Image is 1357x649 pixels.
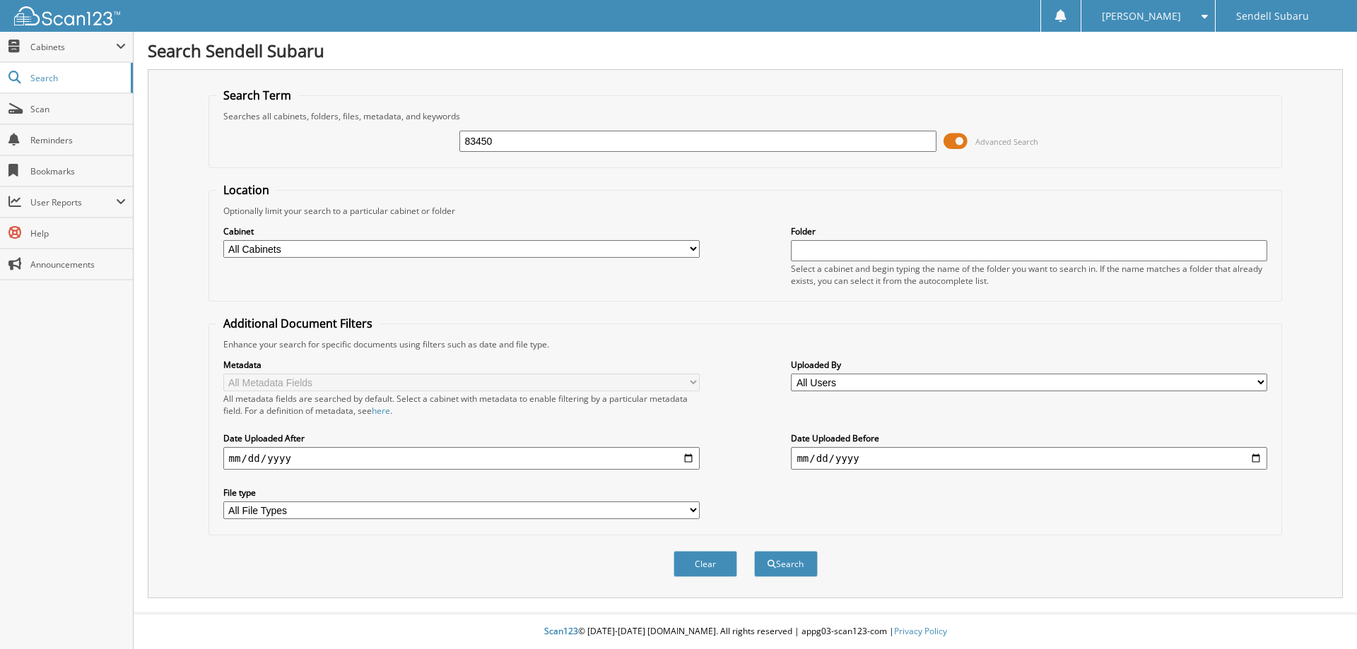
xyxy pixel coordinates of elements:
a: here [372,405,390,417]
span: User Reports [30,196,116,208]
input: end [791,447,1267,470]
iframe: Chat Widget [1286,581,1357,649]
span: Search [30,72,124,84]
div: Select a cabinet and begin typing the name of the folder you want to search in. If the name match... [791,263,1267,287]
label: Date Uploaded Before [791,432,1267,444]
span: Bookmarks [30,165,126,177]
span: Announcements [30,258,126,270]
span: Help [30,227,126,239]
h1: Search Sendell Subaru [148,39,1343,62]
div: © [DATE]-[DATE] [DOMAIN_NAME]. All rights reserved | appg03-scan123-com | [134,614,1357,649]
div: Optionally limit your search to a particular cabinet or folder [216,205,1275,217]
label: Folder [791,225,1267,237]
span: Scan123 [544,625,578,637]
label: File type [223,487,700,499]
label: Date Uploaded After [223,432,700,444]
label: Cabinet [223,225,700,237]
img: scan123-logo-white.svg [14,6,120,25]
label: Uploaded By [791,359,1267,371]
span: Reminders [30,134,126,146]
legend: Location [216,182,276,198]
span: Cabinets [30,41,116,53]
button: Clear [674,551,737,577]
div: Searches all cabinets, folders, files, metadata, and keywords [216,110,1275,122]
a: Privacy Policy [894,625,947,637]
label: Metadata [223,359,700,371]
span: Sendell Subaru [1236,12,1309,20]
input: start [223,447,700,470]
span: [PERSON_NAME] [1102,12,1181,20]
div: Enhance your search for specific documents using filters such as date and file type. [216,338,1275,350]
span: Scan [30,103,126,115]
span: Advanced Search [975,136,1038,147]
legend: Search Term [216,88,298,103]
button: Search [754,551,818,577]
legend: Additional Document Filters [216,316,380,331]
div: All metadata fields are searched by default. Select a cabinet with metadata to enable filtering b... [223,393,700,417]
